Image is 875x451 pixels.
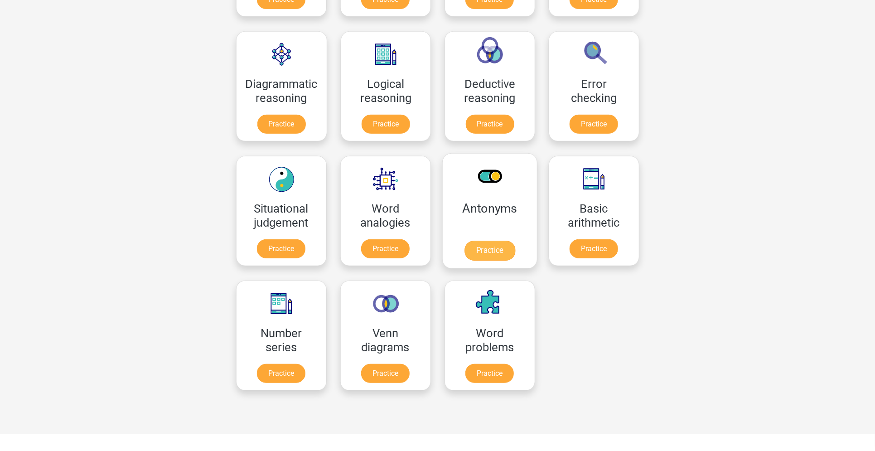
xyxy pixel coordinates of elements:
[465,364,514,383] a: Practice
[570,239,618,258] a: Practice
[362,115,410,134] a: Practice
[361,364,410,383] a: Practice
[361,239,410,258] a: Practice
[257,364,305,383] a: Practice
[464,241,515,261] a: Practice
[257,239,305,258] a: Practice
[570,115,618,134] a: Practice
[466,115,514,134] a: Practice
[257,115,306,134] a: Practice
